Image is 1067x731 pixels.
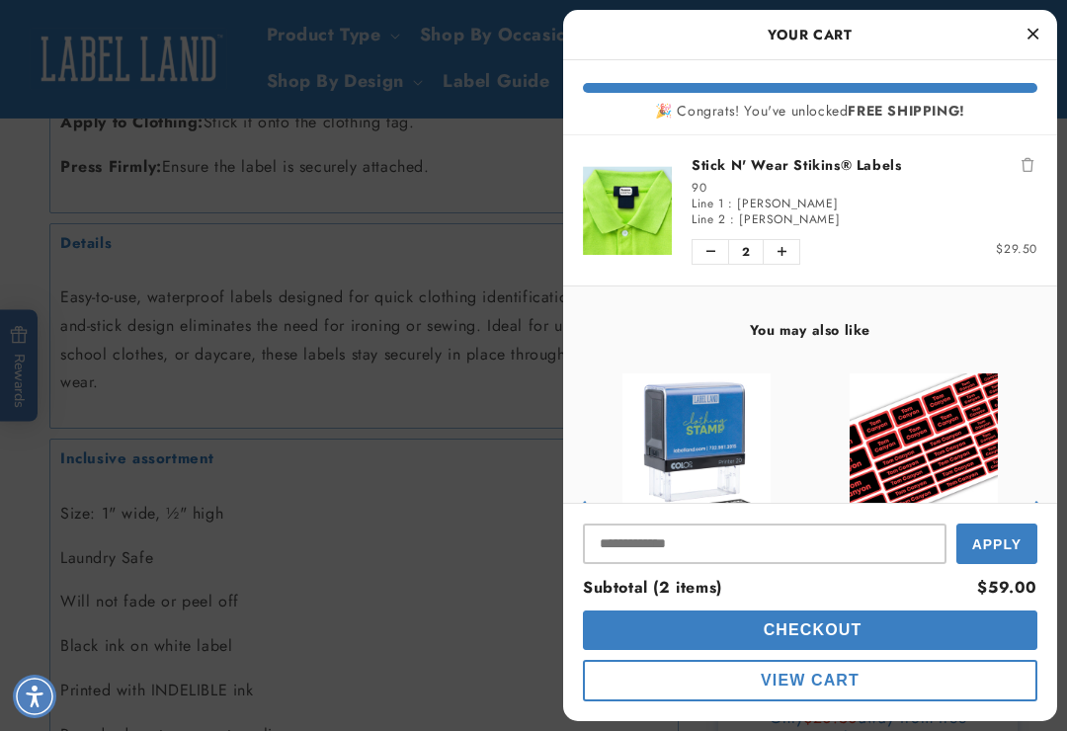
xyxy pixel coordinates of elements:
[583,610,1037,650] button: cart
[728,240,764,264] span: 2
[730,210,735,228] span: :
[850,373,998,522] img: Assorted Name Labels - Label Land
[10,7,239,58] button: Gorgias live chat
[583,524,946,564] input: Input Discount
[692,180,1037,196] div: 90
[764,240,799,264] button: Increase quantity of Stick N' Wear Stikins® Labels
[583,166,672,255] img: Stick N' Wear Stikins® Labels
[692,195,724,212] span: Line 1
[583,135,1037,285] li: product
[848,101,964,121] b: FREE SHIPPING!
[568,494,598,524] button: Previous
[692,155,1037,175] a: Stick N' Wear Stikins® Labels
[583,20,1037,49] h2: Your Cart
[583,103,1037,120] div: 🎉 Congrats! You've unlocked
[13,675,56,718] div: Accessibility Menu
[583,321,1037,339] h4: You may also like
[739,210,840,228] span: [PERSON_NAME]
[956,524,1037,564] button: Apply
[972,536,1022,552] span: Apply
[583,576,722,599] span: Subtotal (2 items)
[737,195,838,212] span: [PERSON_NAME]
[728,195,733,212] span: :
[1018,155,1037,175] button: Remove Stick N' Wear Stikins® Labels
[622,373,771,522] img: Clothing Stamp - Label Land
[583,354,810,666] div: product
[151,23,235,42] h2: Chat with us
[810,354,1037,666] div: product
[692,210,726,228] span: Line 2
[693,240,728,264] button: Decrease quantity of Stick N' Wear Stikins® Labels
[759,621,862,638] span: Checkout
[996,240,1037,258] span: $29.50
[1023,494,1052,524] button: Next
[761,672,860,689] span: View Cart
[583,660,1037,701] button: cart
[1018,20,1047,49] button: Close Cart
[977,574,1037,603] div: $59.00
